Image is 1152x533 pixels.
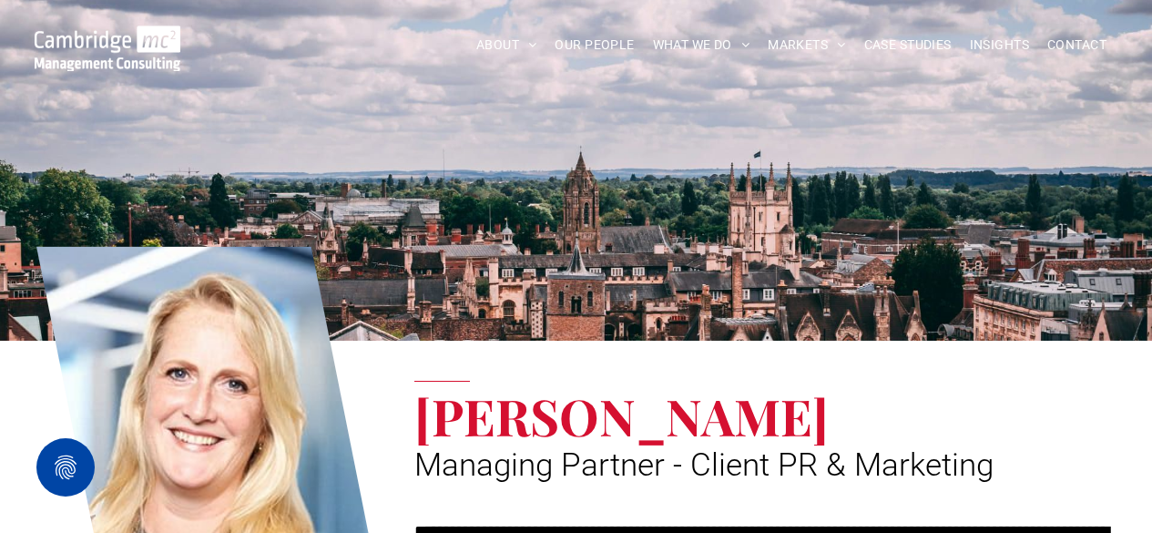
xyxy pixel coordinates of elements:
a: INSIGHTS [961,31,1038,59]
a: Your Business Transformed | Cambridge Management Consulting [35,28,181,47]
span: Managing Partner - Client PR & Marketing [414,446,994,484]
img: Go to Homepage [35,26,181,71]
span: [PERSON_NAME] [414,382,829,449]
a: WHAT WE DO [644,31,760,59]
a: CASE STUDIES [855,31,961,59]
a: OUR PEOPLE [545,31,643,59]
a: ABOUT [467,31,546,59]
a: CONTACT [1038,31,1116,59]
a: MARKETS [759,31,854,59]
